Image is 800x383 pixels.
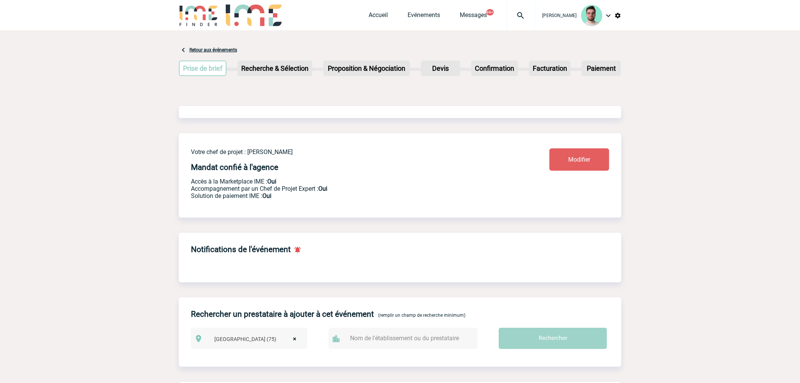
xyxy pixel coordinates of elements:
[542,13,577,18] span: [PERSON_NAME]
[460,11,487,22] a: Messages
[568,156,590,163] span: Modifier
[582,61,620,75] p: Paiement
[191,148,505,156] p: Votre chef de projet : [PERSON_NAME]
[348,333,465,344] input: Nom de l'établissement ou du prestataire
[191,192,505,199] p: Conformité aux process achat client, Prise en charge de la facturation, Mutualisation de plusieur...
[179,5,218,26] img: IME-Finder
[486,9,494,16] button: 99+
[211,334,304,344] span: Paris (75)
[369,11,388,22] a: Accueil
[180,61,226,75] p: Prise de brief
[530,61,570,75] p: Facturation
[238,61,312,75] p: Recherche & Sélection
[408,11,440,22] a: Evénements
[267,178,276,185] b: Oui
[422,61,459,75] p: Devis
[191,163,278,172] h4: Mandat confié à l'agence
[191,185,505,192] p: Prestation payante
[189,47,237,53] a: Retour aux événements
[191,178,505,185] p: Accès à la Marketplace IME :
[318,185,327,192] b: Oui
[499,328,607,349] input: Rechercher
[378,313,465,318] span: (remplir un champ de recherche minimum)
[472,61,517,75] p: Confirmation
[324,61,409,75] p: Proposition & Négociation
[191,310,374,319] h4: Rechercher un prestataire à ajouter à cet événement
[293,334,296,344] span: ×
[191,245,291,254] h4: Notifications de l'événement
[581,5,602,26] img: 121547-2.png
[262,192,271,199] b: Oui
